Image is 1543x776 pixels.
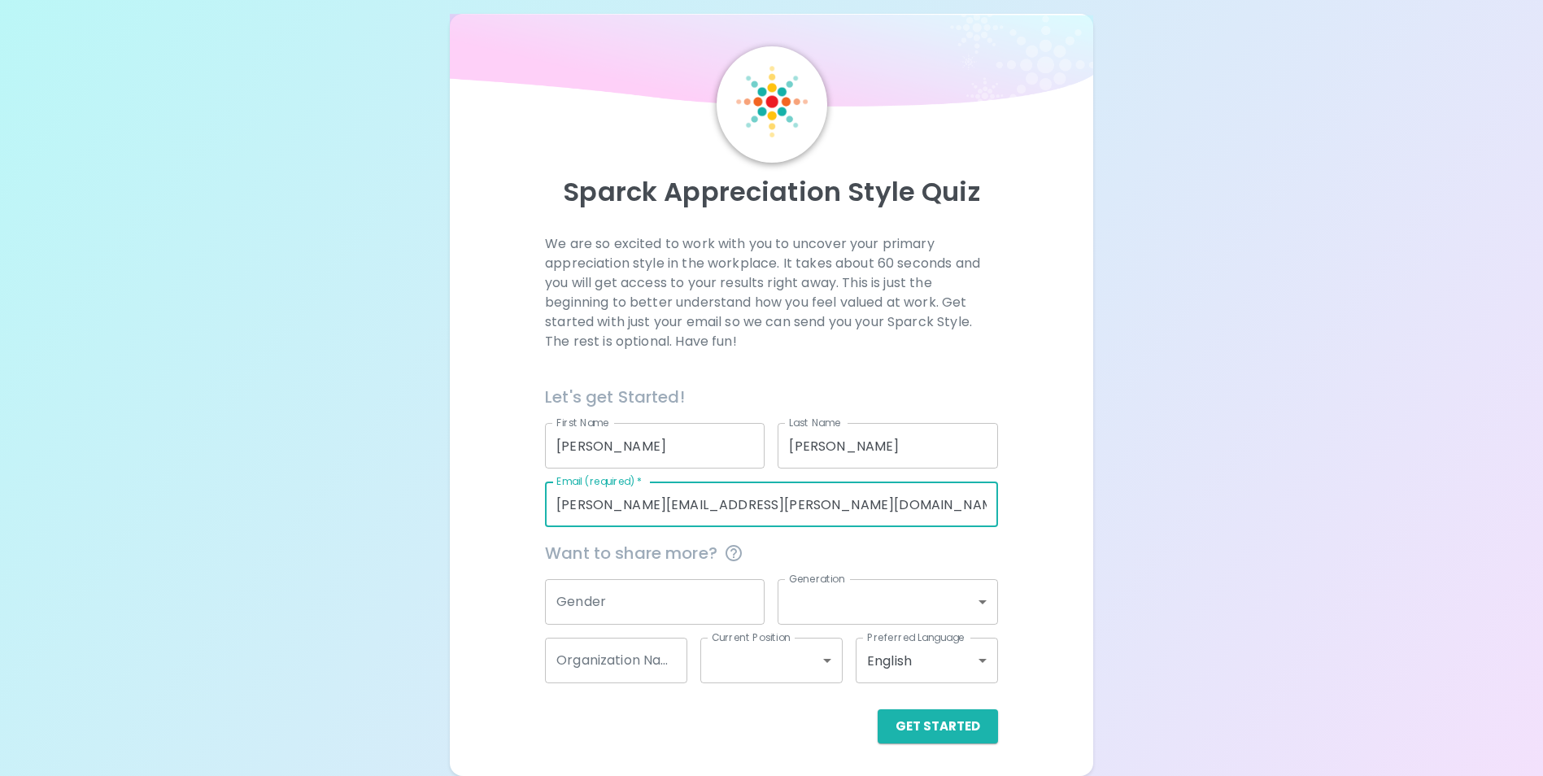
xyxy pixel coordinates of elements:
label: Last Name [789,416,840,429]
img: Sparck Logo [736,66,808,137]
span: Want to share more? [545,540,998,566]
label: Preferred Language [867,630,965,644]
img: wave [450,14,1092,115]
label: First Name [556,416,609,429]
p: Sparck Appreciation Style Quiz [469,176,1073,208]
label: Current Position [712,630,791,644]
p: We are so excited to work with you to uncover your primary appreciation style in the workplace. I... [545,234,998,351]
label: Email (required) [556,474,643,488]
h6: Let's get Started! [545,384,998,410]
label: Generation [789,572,845,586]
button: Get Started [878,709,998,743]
div: English [856,638,998,683]
svg: This information is completely confidential and only used for aggregated appreciation studies at ... [724,543,743,563]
